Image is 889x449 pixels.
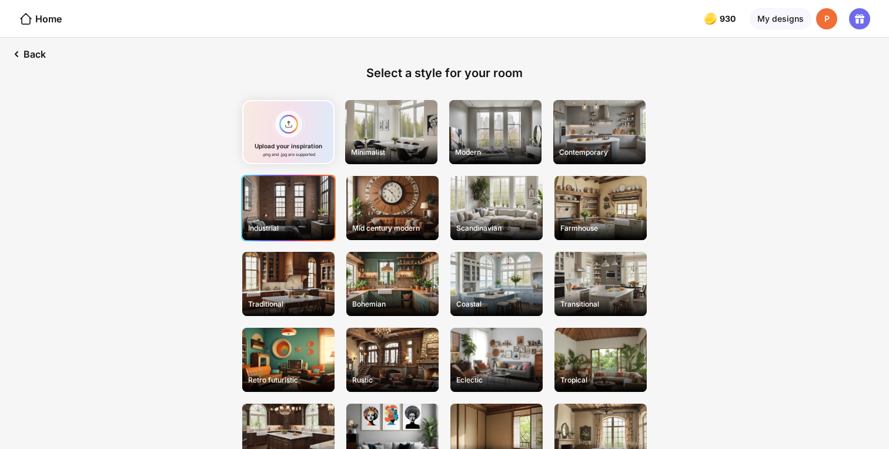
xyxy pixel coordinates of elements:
div: Scandinavian [452,219,542,237]
div: Contemporary [554,143,644,161]
div: Modern [450,143,540,161]
div: Eclectic [452,371,542,389]
div: P [816,8,837,29]
div: Select a style for your room [366,66,523,80]
div: Industrial [243,219,333,237]
div: Transitional [556,295,646,313]
div: Rustic [347,371,437,389]
div: Minimalist [346,143,436,161]
div: Mid century modern [347,219,437,237]
div: Tropical [556,371,646,389]
div: Bohemian [347,295,437,313]
div: Traditional [243,295,333,313]
div: My designs [750,8,811,29]
span: 930 [720,14,738,24]
div: Retro futuristic [243,371,333,389]
div: Home [19,12,62,26]
div: Coastal [452,295,542,313]
div: Farmhouse [556,219,646,237]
